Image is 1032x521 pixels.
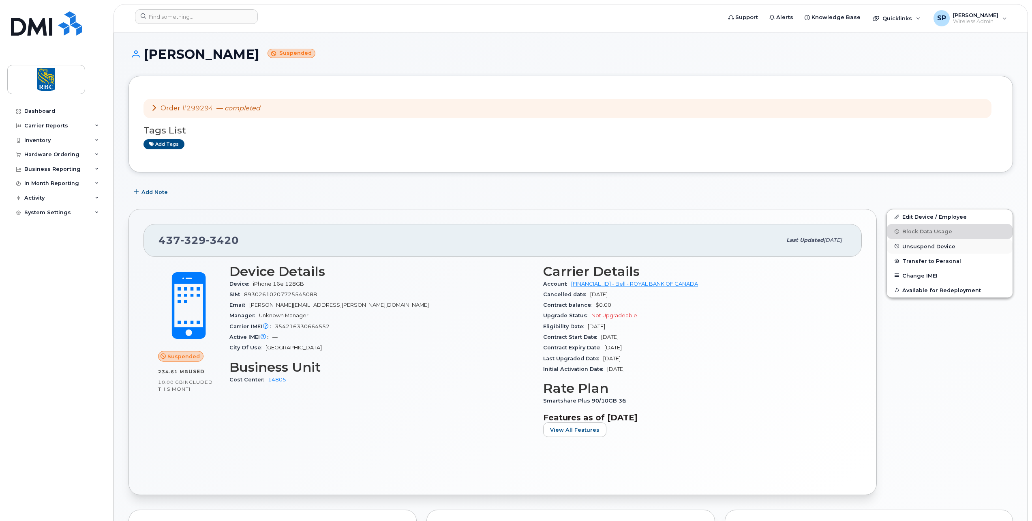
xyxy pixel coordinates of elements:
[824,237,842,243] span: [DATE]
[229,344,265,351] span: City Of Use
[543,264,847,279] h3: Carrier Details
[229,291,244,297] span: SIM
[158,369,188,375] span: 234.61 MB
[229,334,272,340] span: Active IMEI
[253,281,304,287] span: iPhone 16e 128GB
[543,413,847,422] h3: Features as of [DATE]
[550,426,600,434] span: View All Features
[167,353,200,360] span: Suspended
[887,254,1013,268] button: Transfer to Personal
[143,139,184,149] a: Add tags
[603,355,621,362] span: [DATE]
[902,243,955,249] span: Unsuspend Device
[601,334,619,340] span: [DATE]
[268,49,315,58] small: Suspended
[543,344,604,351] span: Contract Expiry Date
[229,360,533,375] h3: Business Unit
[229,302,249,308] span: Email
[590,291,608,297] span: [DATE]
[543,355,603,362] span: Last Upgraded Date
[229,323,275,329] span: Carrier IMEI
[158,234,239,246] span: 437
[887,239,1013,254] button: Unsuspend Device
[543,381,847,396] h3: Rate Plan
[143,125,998,136] h3: Tags List
[259,312,308,319] span: Unknown Manager
[588,323,605,329] span: [DATE]
[265,344,322,351] span: [GEOGRAPHIC_DATA]
[543,422,606,437] button: View All Features
[543,302,595,308] span: Contract balance
[595,302,611,308] span: $0.00
[225,104,260,112] em: completed
[128,185,175,199] button: Add Note
[607,366,625,372] span: [DATE]
[188,368,205,375] span: used
[161,104,180,112] span: Order
[887,283,1013,297] button: Available for Redeployment
[229,281,253,287] span: Device
[268,377,286,383] a: 14805
[206,234,239,246] span: 3420
[571,281,698,287] a: [FINANCIAL_ID] - Bell - ROYAL BANK OF CANADA
[786,237,824,243] span: Last updated
[180,234,206,246] span: 329
[229,312,259,319] span: Manager
[543,291,590,297] span: Cancelled date
[158,379,213,392] span: included this month
[275,323,330,329] span: 354216330664552
[229,377,268,383] span: Cost Center
[141,188,168,196] span: Add Note
[158,379,183,385] span: 10.00 GB
[216,104,260,112] span: —
[887,224,1013,239] button: Block Data Usage
[543,281,571,287] span: Account
[902,287,981,293] span: Available for Redeployment
[591,312,637,319] span: Not Upgradeable
[128,47,1013,61] h1: [PERSON_NAME]
[887,209,1013,224] a: Edit Device / Employee
[543,334,601,340] span: Contract Start Date
[887,268,1013,283] button: Change IMEI
[543,323,588,329] span: Eligibility Date
[543,398,630,404] span: Smartshare Plus 90/10GB 36
[604,344,622,351] span: [DATE]
[543,366,607,372] span: Initial Activation Date
[229,264,533,279] h3: Device Details
[249,302,429,308] span: [PERSON_NAME][EMAIL_ADDRESS][PERSON_NAME][DOMAIN_NAME]
[244,291,317,297] span: 89302610207725545088
[272,334,278,340] span: —
[182,104,213,112] a: #299294
[543,312,591,319] span: Upgrade Status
